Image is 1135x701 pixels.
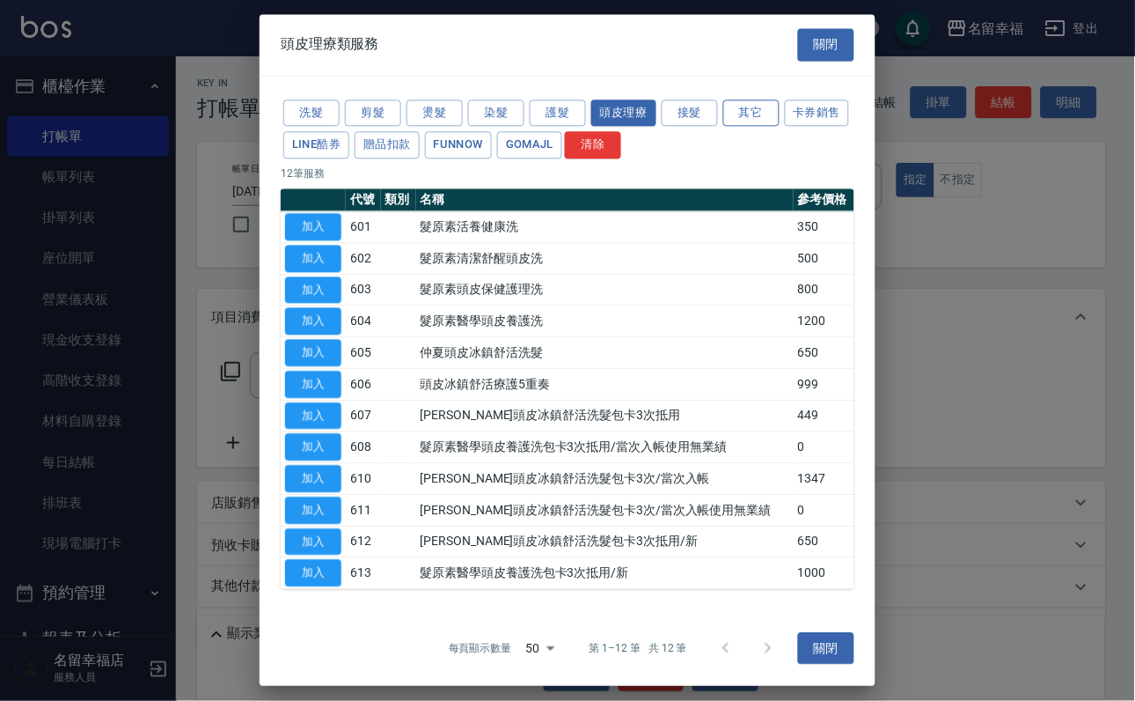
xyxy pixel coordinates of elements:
[794,463,854,495] td: 1347
[519,624,561,672] div: 50
[346,400,381,432] td: 607
[497,132,562,159] button: GOMAJL
[346,432,381,463] td: 608
[285,528,341,556] button: 加入
[285,308,341,336] button: 加入
[416,274,794,306] td: 髮原素頭皮保健護理洗
[794,495,854,527] td: 0
[346,463,381,495] td: 610
[346,495,381,527] td: 611
[794,243,854,275] td: 500
[794,274,854,306] td: 800
[346,369,381,401] td: 606
[416,400,794,432] td: [PERSON_NAME]頭皮冰鎮舒活洗髮包卡3次抵用
[416,337,794,369] td: 仲夏頭皮冰鎮舒活洗髮
[416,306,794,337] td: 髮原素醫學頭皮養護洗
[794,211,854,243] td: 350
[285,213,341,240] button: 加入
[285,497,341,524] button: 加入
[794,188,854,211] th: 參考價格
[285,402,341,430] button: 加入
[416,432,794,463] td: 髮原素醫學頭皮養護洗包卡3次抵用/當次入帳使用無業績
[346,274,381,306] td: 603
[468,100,524,127] button: 染髮
[285,339,341,366] button: 加入
[281,36,379,54] span: 頭皮理療類服務
[283,132,349,159] button: LINE酷券
[346,337,381,369] td: 605
[285,465,341,492] button: 加入
[794,306,854,337] td: 1200
[565,132,621,159] button: 清除
[416,188,794,211] th: 名稱
[794,557,854,589] td: 1000
[425,132,492,159] button: FUNNOW
[416,557,794,589] td: 髮原素醫學頭皮養護洗包卡3次抵用/新
[785,100,850,127] button: 卡券銷售
[346,526,381,557] td: 612
[723,100,780,127] button: 其它
[285,245,341,272] button: 加入
[283,100,340,127] button: 洗髮
[345,100,401,127] button: 剪髮
[798,632,854,665] button: 關閉
[416,526,794,557] td: [PERSON_NAME]頭皮冰鎮舒活洗髮包卡3次抵用/新
[794,369,854,401] td: 999
[285,560,341,587] button: 加入
[416,463,794,495] td: [PERSON_NAME]頭皮冰鎮舒活洗髮包卡3次/當次入帳
[346,306,381,337] td: 604
[416,495,794,527] td: [PERSON_NAME]頭皮冰鎮舒活洗髮包卡3次/當次入帳使用無業績
[416,369,794,401] td: 頭皮冰鎮舒活療護5重奏
[406,100,463,127] button: 燙髮
[662,100,718,127] button: 接髮
[591,100,656,127] button: 頭皮理療
[794,400,854,432] td: 449
[794,526,854,557] td: 650
[281,166,854,181] p: 12 筆服務
[794,337,854,369] td: 650
[794,432,854,463] td: 0
[346,243,381,275] td: 602
[285,434,341,461] button: 加入
[285,277,341,304] button: 加入
[346,557,381,589] td: 613
[355,132,420,159] button: 贈品扣款
[798,28,854,61] button: 關閉
[346,211,381,243] td: 601
[416,243,794,275] td: 髮原素清潔舒醒頭皮洗
[449,641,512,657] p: 每頁顯示數量
[530,100,586,127] button: 護髮
[381,188,416,211] th: 類別
[346,188,381,211] th: 代號
[416,211,794,243] td: 髮原素活養健康洗
[589,641,687,657] p: 第 1–12 筆 共 12 筆
[285,371,341,398] button: 加入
